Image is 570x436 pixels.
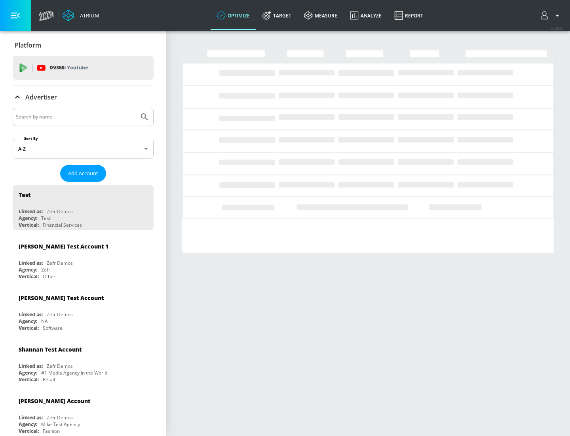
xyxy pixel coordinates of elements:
[49,63,88,72] p: DV360:
[41,369,107,376] div: #1 Media Agency in the World
[19,266,37,273] div: Agency:
[19,421,37,428] div: Agency:
[47,414,73,421] div: Zefr Demos
[388,1,429,30] a: Report
[41,266,50,273] div: Zefr
[19,397,90,405] div: [PERSON_NAME] Account
[67,63,88,72] p: Youtube
[551,26,562,31] span: v 4.25.4
[13,340,154,385] div: Shannan Test AccountLinked as:Zefr DemosAgency:#1 Media Agency in the WorldVertical:Retail
[23,136,40,141] label: Sort By
[19,363,43,369] div: Linked as:
[19,222,39,228] div: Vertical:
[19,273,39,280] div: Vertical:
[41,215,51,222] div: Test
[298,1,344,30] a: measure
[19,243,108,250] div: [PERSON_NAME] Test Account 1
[19,325,39,331] div: Vertical:
[19,318,37,325] div: Agency:
[13,288,154,333] div: [PERSON_NAME] Test AccountLinked as:Zefr DemosAgency:NAVertical:Software
[43,428,60,434] div: Fashion
[19,414,43,421] div: Linked as:
[15,41,41,50] p: Platform
[13,86,154,108] div: Advertiser
[41,421,80,428] div: Mike Test Agency
[19,208,43,215] div: Linked as:
[344,1,388,30] a: Analyze
[19,428,39,434] div: Vertical:
[68,169,98,178] span: Add Account
[63,10,99,21] a: Atrium
[13,34,154,56] div: Platform
[19,311,43,318] div: Linked as:
[47,208,73,215] div: Zefr Demos
[25,93,57,101] p: Advertiser
[211,1,256,30] a: optimize
[16,112,136,122] input: Search by name
[19,260,43,266] div: Linked as:
[19,346,82,353] div: Shannan Test Account
[77,12,99,19] div: Atrium
[19,215,37,222] div: Agency:
[19,369,37,376] div: Agency:
[13,139,154,159] div: A-Z
[13,237,154,282] div: [PERSON_NAME] Test Account 1Linked as:Zefr DemosAgency:ZefrVertical:Other
[43,325,63,331] div: Software
[256,1,298,30] a: Target
[19,294,104,302] div: [PERSON_NAME] Test Account
[13,185,154,230] div: TestLinked as:Zefr DemosAgency:TestVertical:Financial Services
[47,260,73,266] div: Zefr Demos
[19,376,39,383] div: Vertical:
[43,273,55,280] div: Other
[47,311,73,318] div: Zefr Demos
[19,191,30,199] div: Test
[41,318,48,325] div: NA
[60,165,106,182] button: Add Account
[43,222,82,228] div: Financial Services
[43,376,55,383] div: Retail
[47,363,73,369] div: Zefr Demos
[13,56,154,80] div: DV360: Youtube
